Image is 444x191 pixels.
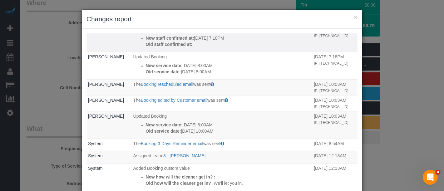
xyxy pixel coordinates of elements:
span: was sent [203,141,220,146]
a: System [88,166,103,171]
small: IP: [TECHNICAL_ID] [314,105,348,109]
span: The [133,82,141,87]
p: [DATE] 10:00AM [146,128,311,134]
td: Who [86,151,132,164]
p: [DATE] 8:00AM [146,122,311,128]
small: IP: [TECHNICAL_ID] [314,61,348,66]
a: 3 - [PERSON_NAME] [163,153,205,158]
small: IP: [TECHNICAL_ID] [314,89,348,93]
span: The [133,141,141,146]
td: When [312,95,358,111]
td: When [312,52,358,79]
td: When [312,163,358,191]
span: Updated Booking [133,114,167,119]
a: [PERSON_NAME] [88,82,124,87]
iframe: Intercom live chat [423,170,438,185]
td: When [312,151,358,164]
td: What [132,163,313,191]
strong: New how will the cleaner get in? : [146,174,215,179]
a: Booking rescheduled email [141,82,193,87]
td: What [132,79,313,95]
a: System [88,153,103,158]
td: Who [86,52,132,79]
td: Who [86,95,132,111]
p: We'll let you in. [146,180,311,186]
td: Who [86,139,132,151]
p: [DATE] 7:18PM [146,35,311,41]
td: What [132,95,313,111]
td: What [132,24,313,52]
td: Who [86,24,132,52]
strong: New service date: [146,63,183,68]
td: Who [86,79,132,95]
small: IP: [TECHNICAL_ID] [314,120,348,125]
small: IP: [TECHNICAL_ID] [314,34,348,38]
a: [PERSON_NAME] [88,54,124,59]
span: was sent [207,98,224,103]
a: System [88,141,103,146]
td: When [312,79,358,95]
td: Who [86,163,132,191]
td: What [132,151,313,164]
span: was sent [193,82,210,87]
span: Assigned team: [133,153,164,158]
h3: Changes report [86,14,358,24]
a: [PERSON_NAME] [88,114,124,119]
td: What [132,52,313,79]
strong: New service date: [146,122,183,127]
a: [PERSON_NAME] [88,98,124,103]
span: 4 [436,170,441,175]
a: Booking 3 Days Reminder email [141,141,203,146]
td: When [312,111,358,139]
td: What [132,111,313,139]
strong: Old service date: [146,69,181,74]
span: The [133,98,141,103]
td: Who [86,111,132,139]
strong: Old service date: [146,129,181,134]
span: Updated Booking [133,54,167,59]
strong: Old how will the cleaner get in? : [146,181,214,186]
strong: New staff confirmed at: [146,36,194,41]
a: Booking edited by Customer email [141,98,207,103]
td: When [312,24,358,52]
strong: Old staff confirmed at: [146,42,192,47]
p: [DATE] 8:00AM [146,62,311,69]
td: What [132,139,313,151]
span: Added Booking custom value [133,166,190,171]
p: [DATE] 8:00AM [146,69,311,75]
td: When [312,139,358,151]
button: × [354,14,358,20]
